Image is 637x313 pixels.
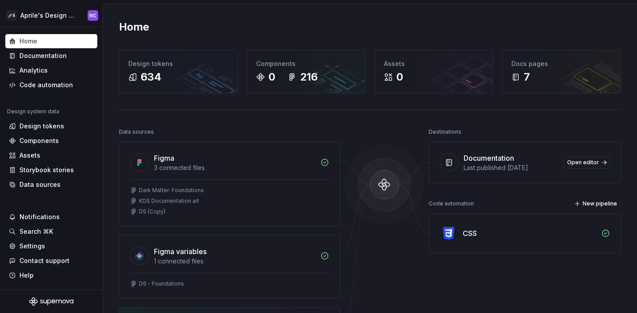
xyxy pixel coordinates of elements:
div: 0 [269,70,275,84]
div: Data sources [119,126,154,138]
div: Design tokens [128,59,229,68]
button: Contact support [5,254,97,268]
svg: Supernova Logo [29,297,73,306]
div: Code automation [19,81,73,89]
div: Design tokens [19,122,64,131]
div: Code automation [429,197,474,210]
div: 3 connected files [154,163,315,172]
div: Search ⌘K [19,227,53,236]
a: Analytics [5,63,97,77]
div: 🚀S [6,10,17,21]
a: Settings [5,239,97,253]
div: Help [19,271,34,280]
a: Components0216 [247,50,366,93]
div: Documentation [464,153,514,163]
a: Figma variables1 connected filesDS - Foundations [119,235,340,298]
div: Figma variables [154,246,207,257]
a: Docs pages7 [502,50,621,93]
div: Aprile's Design System [20,11,77,20]
a: Documentation [5,49,97,63]
a: Design tokens634 [119,50,238,93]
div: Components [19,136,59,145]
div: DS (Copy) [139,208,165,215]
div: Assets [384,59,484,68]
div: 1 connected files [154,257,315,266]
div: 216 [300,70,318,84]
div: Data sources [19,180,61,189]
div: Last published [DATE] [464,163,558,172]
h2: Home [119,20,149,34]
a: Storybook stories [5,163,97,177]
div: Design system data [7,108,59,115]
div: Home [19,37,37,46]
div: Settings [19,242,45,251]
div: Figma [154,153,174,163]
div: Destinations [429,126,461,138]
a: Figma3 connected filesDark Matter: FoundationsKDS Documentation artDS (Copy) [119,142,340,226]
div: Components [256,59,357,68]
a: Design tokens [5,119,97,133]
a: Open editor [563,156,610,169]
button: 🚀SAprile's Design SystemNC [2,6,101,25]
div: KDS Documentation art [139,197,199,205]
button: Help [5,268,97,282]
a: Assets0 [375,50,494,93]
div: 0 [396,70,403,84]
a: Assets [5,148,97,162]
button: Search ⌘K [5,224,97,239]
div: Storybook stories [19,166,74,174]
div: Assets [19,151,40,160]
div: Notifications [19,213,60,221]
a: Components [5,134,97,148]
div: Documentation [19,51,67,60]
div: CSS [463,228,477,239]
div: 7 [524,70,530,84]
div: Contact support [19,256,69,265]
a: Home [5,34,97,48]
div: Analytics [19,66,48,75]
a: Data sources [5,178,97,192]
div: Dark Matter: Foundations [139,187,204,194]
span: New pipeline [583,200,617,207]
div: NC [89,12,96,19]
button: Notifications [5,210,97,224]
div: Docs pages [511,59,612,68]
span: Open editor [567,159,599,166]
a: Code automation [5,78,97,92]
button: New pipeline [572,197,621,210]
div: 634 [141,70,161,84]
div: DS - Foundations [139,280,184,287]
